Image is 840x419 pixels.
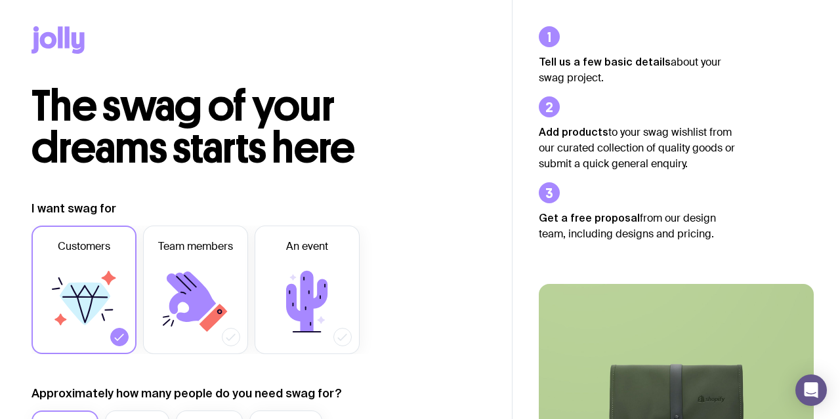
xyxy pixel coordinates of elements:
strong: Get a free proposal [539,212,640,224]
p: from our design team, including designs and pricing. [539,210,736,242]
label: I want swag for [31,201,116,216]
strong: Tell us a few basic details [539,56,671,68]
span: Team members [158,239,233,254]
span: An event [286,239,328,254]
span: The swag of your dreams starts here [31,80,355,174]
div: Open Intercom Messenger [795,374,827,406]
span: Customers [58,239,110,254]
label: Approximately how many people do you need swag for? [31,386,342,401]
strong: Add products [539,126,608,138]
p: about your swag project. [539,54,736,86]
p: to your swag wishlist from our curated collection of quality goods or submit a quick general enqu... [539,124,736,172]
